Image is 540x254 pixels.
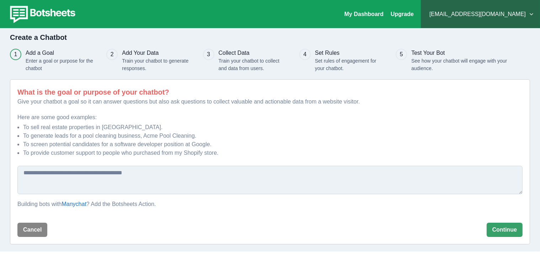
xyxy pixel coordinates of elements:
[10,33,530,42] h2: Create a Chatbot
[17,223,47,237] button: Cancel
[411,49,512,57] h3: Test Your Bot
[122,57,190,72] p: Train your chatbot to generate responses.
[303,50,306,59] div: 4
[17,97,523,106] p: Give your chatbot a goal so it can answer questions but also ask questions to collect valuable an...
[122,49,190,57] h3: Add Your Data
[17,87,523,97] p: What is the goal or purpose of your chatbot?
[23,149,523,157] li: To provide customer support to people who purchased from my Shopify store.
[17,113,523,122] p: Here are some good examples:
[23,123,523,132] li: To sell real estate properties in [GEOGRAPHIC_DATA].
[10,49,530,72] div: Progress
[23,132,523,140] li: To generate leads for a pool cleaning business, Acme Pool Cleaning.
[17,200,523,208] p: Building bots with ? Add the Botsheets Action.
[111,50,114,59] div: 2
[400,50,403,59] div: 5
[427,7,534,21] button: [EMAIL_ADDRESS][DOMAIN_NAME]
[26,57,93,72] p: Enter a goal or purpose for the chatbot
[26,49,93,57] h3: Add a Goal
[391,11,414,17] a: Upgrade
[344,11,384,17] a: My Dashboard
[14,50,17,59] div: 1
[315,49,383,57] h3: Set Rules
[219,49,287,57] h3: Collect Data
[6,4,77,24] img: botsheets-logo.png
[62,201,86,207] a: Manychat
[487,223,523,237] button: Continue
[411,57,512,72] p: See how your chatbot will engage with your audience.
[219,57,287,72] p: Train your chatbot to collect and data from users.
[207,50,210,59] div: 3
[23,140,523,149] li: To screen potential candidates for a software developer position at Google.
[315,57,383,72] p: Set rules of engagement for your chatbot.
